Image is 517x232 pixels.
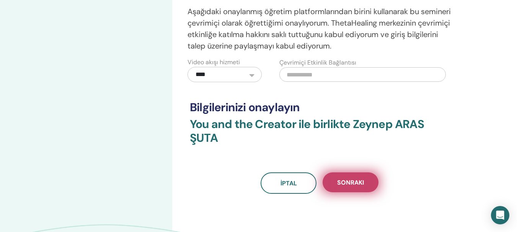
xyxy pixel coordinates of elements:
a: İptal [261,172,316,194]
label: Çevrimiçi Etkinlik Bağlantısı [279,58,356,67]
span: İptal [281,179,297,187]
label: Video akışı hizmeti [188,58,240,67]
h3: You and the Creator ile birlikte Zeynep ARAS ŞUTA [190,117,450,154]
h3: Bilgilerinizi onaylayın [190,101,450,114]
p: Aşağıdaki onaylanmış öğretim platformlarından birini kullanarak bu semineri çevrimiçi olarak öğre... [188,6,452,52]
span: Sonraki [337,178,364,187]
button: Sonraki [323,172,378,192]
div: Open Intercom Messenger [491,206,509,224]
